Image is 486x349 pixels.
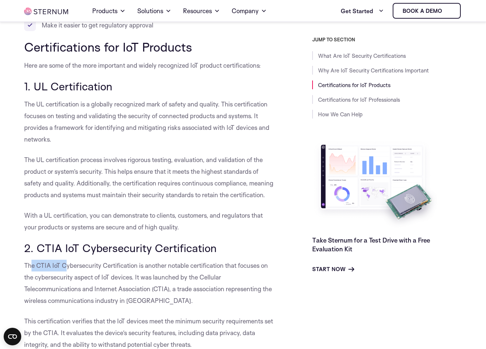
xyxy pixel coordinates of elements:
[24,260,275,307] p: The CTIA IoT Cybersecurity Certification is another notable certification that focuses on the cyb...
[24,154,275,201] p: The UL certification process involves rigorous testing, evaluation, and validation of the product...
[318,111,363,118] a: How We Can Help
[24,60,275,71] p: Here are some of the more important and widely recognized IoT product certifications:
[312,37,461,42] h3: JUMP TO SECTION
[137,1,171,21] a: Solutions
[24,98,275,145] p: The UL certification is a globally recognized mark of safety and quality. This certification focu...
[232,1,267,21] a: Company
[24,19,275,31] li: Make it easier to get regulatory approval
[312,236,430,253] a: Take Sternum for a Test Drive with a Free Evaluation Kit
[24,40,275,54] h2: Certifications for IoT Products
[341,4,384,18] a: Get Started
[393,3,461,19] a: Book a demo
[4,328,21,345] button: Open CMP widget
[24,8,68,15] img: sternum iot
[24,80,275,93] h3: 1. UL Certification
[318,52,406,59] a: What Are IoT Security Certifications
[318,67,429,74] a: Why Are IoT Security Certifications Important
[92,1,126,21] a: Products
[445,8,451,14] img: sternum iot
[312,265,354,274] a: Start Now
[318,96,400,103] a: Certifications for IoT Professionals
[318,82,390,89] a: Certifications for IoT Products
[312,139,440,230] img: Take Sternum for a Test Drive with a Free Evaluation Kit
[24,242,275,254] h3: 2. CTIA IoT Cybersecurity Certification
[24,210,275,233] p: With a UL certification, you can demonstrate to clients, customers, and regulators that your prod...
[183,1,220,21] a: Resources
